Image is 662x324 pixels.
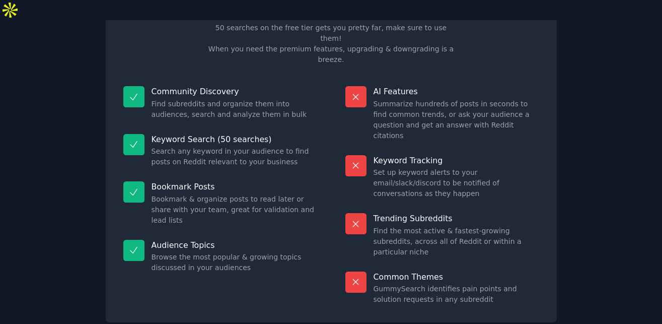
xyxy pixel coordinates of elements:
[374,226,539,257] dd: Find the most active & fastest-growing subreddits, across all of Reddit or within a particular niche
[374,86,539,97] p: AI Features
[152,181,317,192] p: Bookmark Posts
[152,134,317,145] p: Keyword Search (50 searches)
[374,167,539,199] dd: Set up keyword alerts to your email/slack/discord to be notified of conversations as they happen
[152,86,317,97] p: Community Discovery
[152,146,317,167] dd: Search any keyword in your audience to find posts on Reddit relevant to your business
[374,99,539,141] dd: Summarize hundreds of posts in seconds to find common trends, or ask your audience a question and...
[374,155,539,166] p: Keyword Tracking
[374,272,539,282] p: Common Themes
[374,213,539,224] p: Trending Subreddits
[204,23,458,65] p: 50 searches on the free tier gets you pretty far, make sure to use them! When you need the premiu...
[152,252,317,273] dd: Browse the most popular & growing topics discussed in your audiences
[152,240,317,250] p: Audience Topics
[152,99,317,120] dd: Find subreddits and organize them into audiences, search and analyze them in bulk
[374,284,539,305] dd: GummySearch identifies pain points and solution requests in any subreddit
[152,194,317,226] dd: Bookmark & organize posts to read later or share with your team, great for validation and lead lists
